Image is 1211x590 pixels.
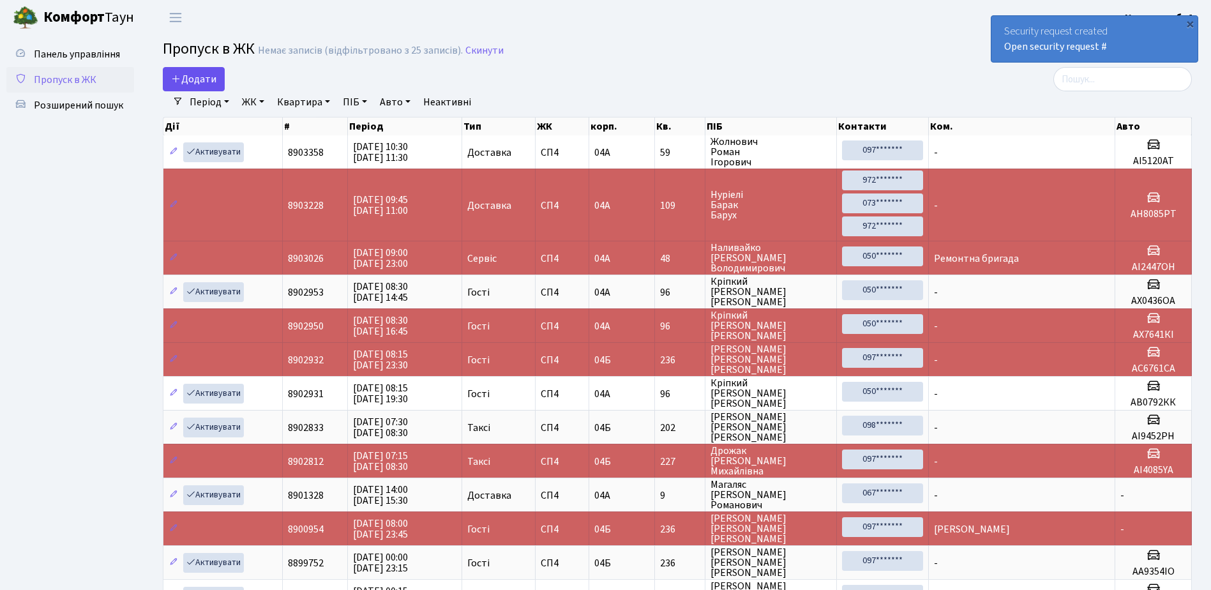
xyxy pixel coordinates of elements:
[1120,522,1124,536] span: -
[183,553,244,573] a: Активувати
[1120,295,1186,307] h5: АХ0436ОА
[594,556,611,570] span: 04Б
[183,384,244,404] a: Активувати
[541,524,583,534] span: СП4
[934,556,938,570] span: -
[467,253,497,264] span: Сервіс
[541,389,583,399] span: СП4
[288,421,324,435] span: 8902833
[184,91,234,113] a: Період
[1125,10,1196,26] a: Консьєрж б. 4.
[934,199,938,213] span: -
[183,142,244,162] a: Активувати
[34,47,120,61] span: Панель управління
[467,423,490,433] span: Таксі
[288,488,324,503] span: 8901328
[594,319,610,333] span: 04А
[467,524,490,534] span: Гості
[258,45,463,57] div: Немає записів (відфільтровано з 25 записів).
[541,147,583,158] span: СП4
[272,91,335,113] a: Квартира
[594,522,611,536] span: 04Б
[1120,261,1186,273] h5: АІ2447ОН
[6,42,134,67] a: Панель управління
[34,98,123,112] span: Розширений пошук
[594,252,610,266] span: 04А
[541,558,583,568] span: СП4
[288,319,324,333] span: 8902950
[288,556,324,570] span: 8899752
[660,200,700,211] span: 109
[6,67,134,93] a: Пропуск в ЖК
[183,418,244,437] a: Активувати
[183,485,244,505] a: Активувати
[43,7,134,29] span: Таун
[711,137,831,167] span: Жолнович Роман Ігорович
[467,287,490,298] span: Гості
[353,280,408,305] span: [DATE] 08:30 [DATE] 14:45
[467,321,490,331] span: Гості
[1120,397,1186,409] h5: АВ0792КК
[594,146,610,160] span: 04А
[353,517,408,541] span: [DATE] 08:00 [DATE] 23:45
[163,67,225,91] a: Додати
[467,558,490,568] span: Гості
[353,483,408,508] span: [DATE] 14:00 [DATE] 15:30
[934,252,1019,266] span: Ремонтна бригада
[353,550,408,575] span: [DATE] 00:00 [DATE] 23:15
[338,91,372,113] a: ПІБ
[237,91,269,113] a: ЖК
[353,193,408,218] span: [DATE] 09:45 [DATE] 11:00
[711,480,831,510] span: Магаляс [PERSON_NAME] Романович
[660,389,700,399] span: 96
[1053,67,1192,91] input: Пошук...
[353,347,408,372] span: [DATE] 08:15 [DATE] 23:30
[467,490,511,501] span: Доставка
[594,285,610,299] span: 04А
[163,38,255,60] span: Пропуск в ЖК
[1120,464,1186,476] h5: АІ4085YA
[934,146,938,160] span: -
[589,117,655,135] th: корп.
[288,455,324,469] span: 8902812
[660,321,700,331] span: 96
[375,91,416,113] a: Авто
[711,412,831,442] span: [PERSON_NAME] [PERSON_NAME] [PERSON_NAME]
[1120,329,1186,341] h5: АХ7641КІ
[353,314,408,338] span: [DATE] 08:30 [DATE] 16:45
[34,73,96,87] span: Пропуск в ЖК
[288,199,324,213] span: 8903228
[1115,117,1192,135] th: Авто
[711,190,831,220] span: Нуріелі Барак Барух
[660,524,700,534] span: 236
[467,200,511,211] span: Доставка
[660,287,700,298] span: 96
[467,355,490,365] span: Гості
[288,285,324,299] span: 8902953
[462,117,536,135] th: Тип
[1004,40,1107,54] a: Open security request #
[594,199,610,213] span: 04А
[934,353,938,367] span: -
[541,200,583,211] span: СП4
[660,457,700,467] span: 227
[536,117,589,135] th: ЖК
[711,344,831,375] span: [PERSON_NAME] [PERSON_NAME] [PERSON_NAME]
[160,7,192,28] button: Переключити навігацію
[418,91,476,113] a: Неактивні
[705,117,837,135] th: ПІБ
[1120,566,1186,578] h5: АА9354ІО
[467,147,511,158] span: Доставка
[934,387,938,401] span: -
[353,415,408,440] span: [DATE] 07:30 [DATE] 08:30
[288,353,324,367] span: 8902932
[1120,155,1186,167] h5: AI5120AT
[288,522,324,536] span: 8900954
[660,253,700,264] span: 48
[711,446,831,476] span: Дрожак [PERSON_NAME] Михайлівна
[171,72,216,86] span: Додати
[837,117,929,135] th: Контакти
[711,310,831,341] span: Кріпкий [PERSON_NAME] [PERSON_NAME]
[655,117,705,135] th: Кв.
[541,321,583,331] span: СП4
